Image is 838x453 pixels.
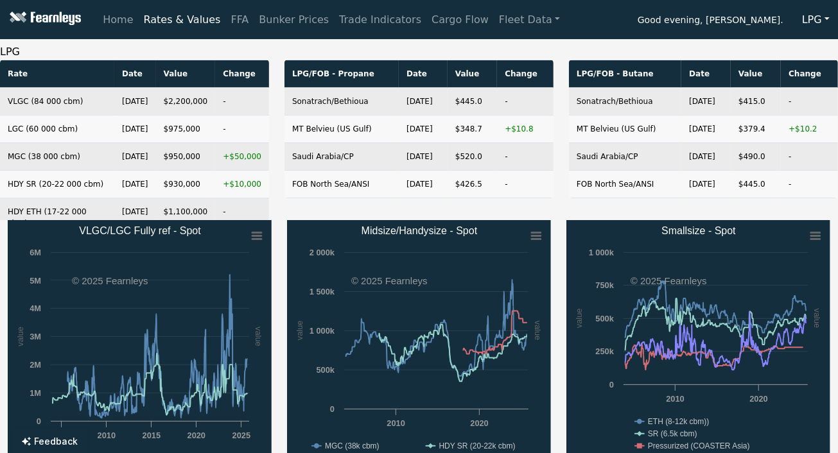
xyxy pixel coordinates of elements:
text: value [254,327,263,346]
th: Date [681,60,731,88]
text: 3M [30,332,41,341]
text: 2010 [666,394,684,404]
td: [DATE] [399,115,448,143]
td: +$10.2 [781,115,838,143]
a: Home [98,7,138,33]
td: $415.0 [731,88,781,115]
th: LPG/FOB - Butane [569,60,681,88]
td: $2,200,000 [156,88,216,115]
text: value [812,309,822,329]
text: 2025 [232,431,250,440]
td: [DATE] [114,171,156,198]
td: $930,000 [156,171,216,198]
text: 500k [596,314,615,323]
td: - [497,88,554,115]
th: Date [114,60,156,88]
text: value [574,309,584,329]
td: - [781,88,838,115]
td: MT Belvieu (US Gulf) [569,115,681,143]
td: $379.4 [731,115,781,143]
text: value [533,321,543,341]
td: [DATE] [399,88,448,115]
text: 2 000k [310,248,335,257]
td: +$10.8 [497,115,554,143]
td: - [215,88,269,115]
text: 1 000k [310,326,335,336]
text: © 2025 Fearnleys [351,275,428,286]
td: [DATE] [399,171,448,198]
td: - [781,171,838,198]
td: +$10,000 [215,171,269,198]
th: LPG/FOB - Propane [284,60,399,88]
text: © 2025 Fearnleys [72,275,148,286]
text: 250k [596,346,615,356]
td: Saudi Arabia/CP [284,143,399,171]
td: FOB North Sea/ANSI [284,171,399,198]
text: 2010 [387,418,405,428]
text: Smallsize - Spot [661,225,736,236]
text: 0 [330,404,335,414]
a: Rates & Values [139,7,226,33]
td: [DATE] [114,198,156,237]
img: Fearnleys Logo [6,12,81,28]
td: [DATE] [681,88,731,115]
text: 2M [30,360,41,370]
td: $426.5 [448,171,497,198]
text: 2010 [98,431,116,440]
th: Date [399,60,448,88]
td: - [497,171,554,198]
a: Bunker Prices [254,7,334,33]
text: 2020 [470,418,488,428]
text: SR (6.5k cbm) [648,429,697,438]
td: $520.0 [448,143,497,171]
text: 750k [596,280,615,290]
text: 2020 [188,431,205,440]
td: - [781,143,838,171]
text: value [295,321,304,341]
text: HDY SR (20-22k cbm) [439,441,516,450]
span: Good evening, [PERSON_NAME]. [638,10,783,32]
th: Change [497,60,554,88]
td: [DATE] [114,143,156,171]
td: - [215,115,269,143]
td: Sonatrach/Bethioua [569,88,681,115]
text: MGC (38k cbm) [325,441,380,450]
td: $445.0 [448,88,497,115]
a: FFA [226,7,254,33]
a: Cargo Flow [426,7,494,33]
text: 0 [609,380,614,389]
td: $348.7 [448,115,497,143]
td: $490.0 [731,143,781,171]
text: 500k [317,365,335,375]
text: 0 [37,416,41,426]
td: [DATE] [681,115,731,143]
text: 2020 [749,394,767,404]
button: LPG [794,8,838,32]
td: [DATE] [114,115,156,143]
td: Sonatrach/Bethioua [284,88,399,115]
td: [DATE] [681,143,731,171]
text: value [15,327,25,346]
th: Value [156,60,216,88]
th: Value [448,60,497,88]
a: Fleet Data [494,7,565,33]
text: Pressurized (COASTER Asia) [648,441,750,450]
text: © 2025 Fearnleys [631,275,707,286]
th: Change [215,60,269,88]
td: $1,100,000 [156,198,216,237]
text: ETH (8-12k cbm)) [648,417,709,426]
td: $445.0 [731,171,781,198]
text: 2015 [143,431,161,440]
text: Midsize/Handysize - Spot [362,225,478,236]
text: VLGC/LGC Fully ref - Spot [79,225,201,236]
th: Value [731,60,781,88]
td: - [497,143,554,171]
td: MT Belvieu (US Gulf) [284,115,399,143]
td: +$50,000 [215,143,269,171]
td: [DATE] [681,171,731,198]
td: $950,000 [156,143,216,171]
td: [DATE] [399,143,448,171]
td: [DATE] [114,88,156,115]
td: - [215,198,269,237]
a: Trade Indicators [334,7,426,33]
